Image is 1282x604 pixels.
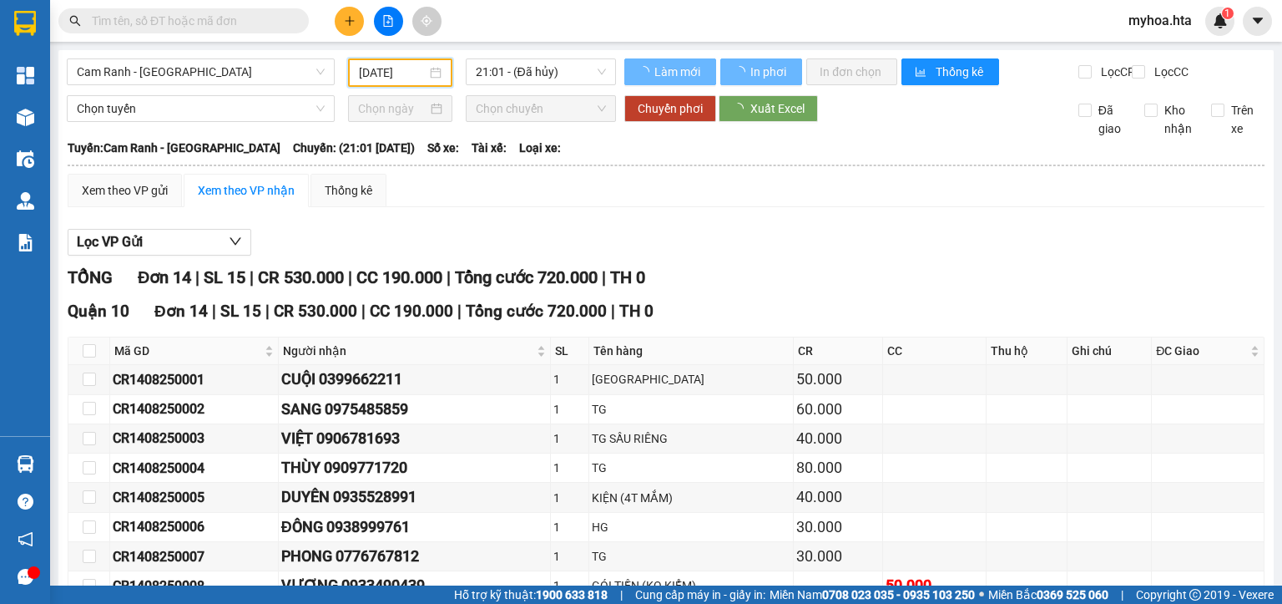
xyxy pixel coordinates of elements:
td: CR1408250002 [110,395,279,424]
span: TỔNG [68,267,113,287]
span: Lọc CR [1094,63,1138,81]
div: Xem theo VP nhận [198,181,295,200]
span: Trên xe [1224,101,1265,138]
span: | [250,267,254,287]
span: | [265,302,270,321]
div: 40.000 [796,427,880,450]
span: plus [344,15,356,27]
div: CR1408250008 [113,576,275,596]
div: 1 [553,518,587,536]
span: In phơi [750,63,789,81]
span: CC 190.000 [356,267,442,287]
span: CR 530.000 [258,267,344,287]
td: CR1408250007 [110,542,279,571]
strong: 0708 023 035 - 0935 103 250 [822,588,975,601]
span: notification [18,531,33,547]
div: VƯƠNG 0933490439 [281,574,548,597]
span: Đơn 14 [138,267,191,287]
th: CR [794,338,883,365]
div: CUỘI 0399662211 [281,368,548,391]
span: Thống kê [936,63,986,81]
div: DUYÊN 0935528991 [281,485,548,509]
span: Mã GD [114,342,261,360]
div: ĐÔNG 0938999761 [281,515,548,539]
input: 13/08/2025 [359,63,426,82]
div: SANG 0975485859 [281,398,548,421]
div: 80.000 [796,456,880,480]
td: CR1408250003 [110,424,279,454]
input: Chọn ngày [358,99,426,118]
span: Hỗ trợ kỹ thuật: [454,586,608,604]
td: CR1408250005 [110,483,279,512]
td: CR1408250008 [110,571,279,601]
div: CR1408250002 [113,398,275,419]
button: caret-down [1243,7,1272,36]
span: SL 15 [204,267,245,287]
div: CR1408250003 [113,428,275,449]
td: CR1408250004 [110,454,279,483]
span: myhoa.hta [1115,10,1205,31]
span: | [620,586,623,604]
span: loading [732,103,750,114]
div: [GEOGRAPHIC_DATA] [592,370,790,388]
div: 1 [553,429,587,448]
span: caret-down [1250,13,1265,28]
div: TG [592,400,790,419]
span: 21:01 - (Đã hủy) [476,59,607,84]
span: loading [638,66,652,78]
th: Thu hộ [987,338,1067,365]
button: file-add [374,7,403,36]
b: Tuyến: Cam Ranh - [GEOGRAPHIC_DATA] [68,141,280,155]
div: HG [592,518,790,536]
span: TH 0 [619,302,654,321]
strong: 0369 525 060 [1037,588,1108,601]
div: CR1408250001 [113,369,275,390]
div: 1 [553,370,587,388]
span: SL 15 [220,302,261,321]
span: Chuyến: (21:01 [DATE]) [293,139,415,157]
div: 1 [553,459,587,477]
div: TG [592,459,790,477]
button: bar-chartThống kê [901,58,999,85]
div: CR1408250007 [113,546,275,567]
button: Lọc VP Gửi [68,229,251,256]
div: 30.000 [796,515,880,539]
span: Chọn chuyến [476,96,607,121]
span: | [611,302,615,321]
th: SL [551,338,590,365]
div: TG SẦU RIÊNG [592,429,790,448]
div: 50.000 [796,368,880,391]
div: 1 [553,576,587,595]
span: ĐC Giao [1156,342,1247,360]
th: CC [883,338,987,365]
img: warehouse-icon [17,455,34,473]
span: | [457,302,462,321]
span: Xuất Excel [750,99,805,118]
span: Cung cấp máy in - giấy in: [635,586,765,604]
input: Tìm tên, số ĐT hoặc mã đơn [92,12,289,30]
span: 1 [1224,8,1230,19]
span: loading [734,66,748,78]
button: Chuyển phơi [624,95,716,122]
span: Miền Bắc [988,586,1108,604]
span: | [361,302,366,321]
span: Quận 10 [68,302,129,321]
div: 40.000 [796,485,880,509]
span: Loại xe: [519,139,561,157]
span: down [229,235,242,248]
span: Cam Ranh - Sài Gòn [77,59,325,84]
span: TH 0 [610,267,645,287]
span: Người nhận [283,342,533,360]
button: aim [412,7,442,36]
td: CR1408250006 [110,513,279,542]
div: CR1408250004 [113,458,275,479]
span: Tổng cước 720.000 [455,267,598,287]
button: In đơn chọn [806,58,897,85]
div: 30.000 [796,545,880,568]
span: Lọc VP Gửi [77,231,143,252]
span: message [18,569,33,585]
img: icon-new-feature [1213,13,1228,28]
div: KIỆN (4T MẮM) [592,489,790,507]
div: CR1408250005 [113,487,275,508]
div: 60.000 [796,398,880,421]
